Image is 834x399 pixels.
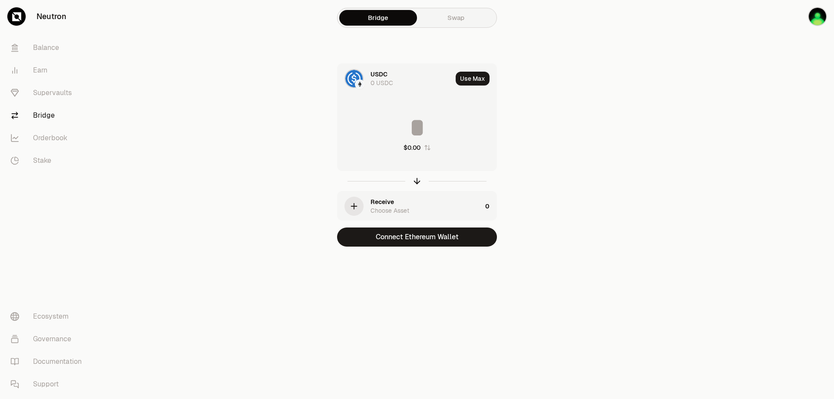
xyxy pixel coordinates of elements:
div: Receive [371,198,394,206]
a: Earn [3,59,94,82]
button: $0.00 [404,143,431,152]
a: Ecosystem [3,305,94,328]
div: Choose Asset [371,206,409,215]
div: USDC [371,70,387,79]
a: Governance [3,328,94,350]
a: Supervaults [3,82,94,104]
div: ReceiveChoose Asset [338,191,482,221]
img: SMEX [808,7,827,26]
img: Ethereum Logo [356,80,364,88]
img: USDC Logo [345,70,363,87]
a: Orderbook [3,127,94,149]
div: 0 USDC [371,79,393,87]
div: 0 [485,191,496,221]
button: Connect Ethereum Wallet [337,228,497,247]
a: Support [3,373,94,396]
a: Bridge [3,104,94,127]
a: Stake [3,149,94,172]
div: $0.00 [404,143,420,152]
a: Balance [3,36,94,59]
div: USDC LogoEthereum LogoUSDC0 USDC [338,64,452,93]
button: Use Max [456,72,490,86]
a: Swap [417,10,495,26]
button: ReceiveChoose Asset0 [338,191,496,221]
a: Bridge [339,10,417,26]
a: Documentation [3,350,94,373]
